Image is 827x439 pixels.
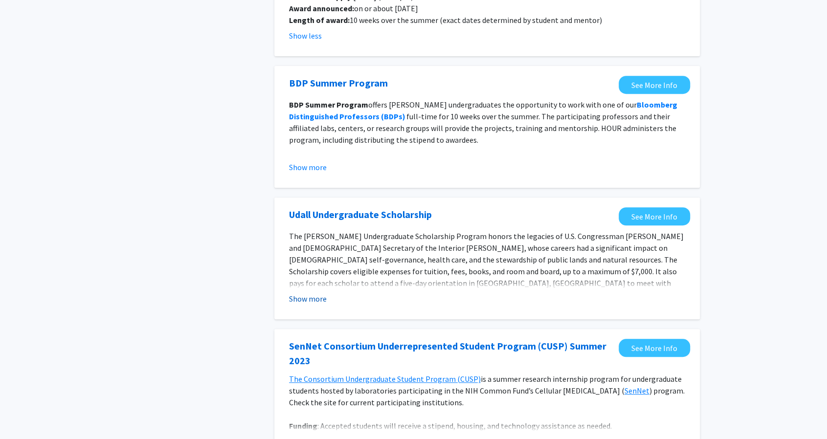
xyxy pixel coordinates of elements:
[289,293,327,305] button: Show more
[289,2,685,14] p: on or about [DATE]
[289,3,354,13] strong: Award announced:
[289,14,685,26] p: 10 weeks over the summer (exact dates determined by student and mentor)
[289,99,685,146] p: offers [PERSON_NAME] undergraduates the opportunity to work with one of our full-time for 10 week...
[619,76,690,94] a: Opens in a new tab
[7,395,42,432] iframe: Chat
[289,231,684,311] span: The [PERSON_NAME] Undergraduate Scholarship Program honors the legacies of U.S. Congressman [PERS...
[289,30,322,42] button: Show less
[289,161,327,173] button: Show more
[289,420,685,432] p: : Accepted students will receive a stipend, housing, and technology assistance as needed.
[289,100,368,110] strong: BDP Summer Program
[619,207,690,225] a: Opens in a new tab
[289,207,432,222] a: Opens in a new tab
[289,76,388,90] a: Opens in a new tab
[289,373,685,408] p: is a summer research internship program for undergraduate students hosted by laboratories partici...
[289,15,350,25] strong: Length of award:
[289,421,317,431] strong: Funding
[619,339,690,357] a: Opens in a new tab
[289,374,481,384] a: The Consortium Undergraduate Student Program (CUSP)
[625,386,649,395] a: SenNet
[289,339,614,368] a: Opens in a new tab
